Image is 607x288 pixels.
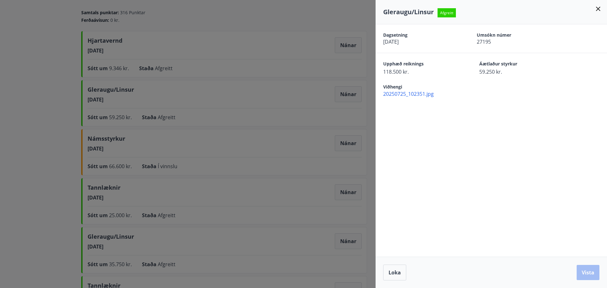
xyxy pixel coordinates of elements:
[477,32,548,38] span: Umsókn númer
[383,32,455,38] span: Dagsetning
[383,84,402,90] span: Viðhengi
[383,90,607,97] span: 20250725_102351.jpg
[383,61,457,68] span: Upphæð reiknings
[479,61,553,68] span: Áætlaður styrkur
[389,269,401,276] span: Loka
[383,68,457,75] span: 118.500 kr.
[383,8,434,16] span: Gleraugu/Linsur
[383,265,406,280] button: Loka
[477,38,548,45] span: 27195
[479,68,553,75] span: 59.250 kr.
[383,38,455,45] span: [DATE]
[438,8,456,17] span: Afgreitt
